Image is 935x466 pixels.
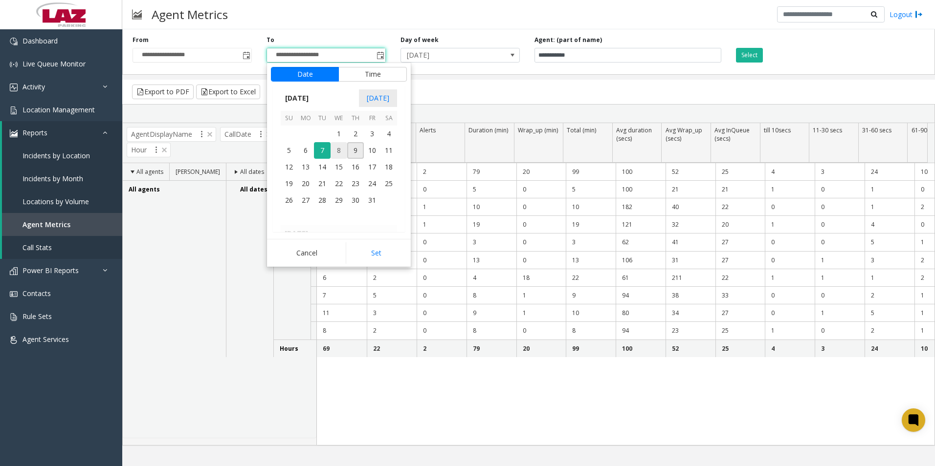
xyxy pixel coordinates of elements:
td: 27 [715,252,765,269]
td: Monday, October 6, 2025 [297,142,314,159]
span: CallDate [220,127,275,142]
img: 'icon' [10,61,18,68]
td: 7 [317,287,367,304]
td: 1 [516,304,566,322]
td: 21 [715,181,765,198]
td: Saturday, October 18, 2025 [380,159,397,175]
span: Dashboard [22,36,58,45]
img: logout [915,9,923,20]
td: 0 [516,198,566,216]
td: 2 [417,340,467,357]
img: pageIcon [132,2,142,26]
td: 2 [865,322,914,339]
th: Su [281,111,297,126]
td: 23 [666,322,715,339]
span: [PERSON_NAME] [176,168,220,176]
span: 2 [347,126,364,142]
a: Reports [2,121,122,144]
td: 62 [616,233,666,251]
img: 'icon' [10,106,18,114]
td: 1 [765,216,815,233]
td: 2 [417,163,467,181]
span: Total (min) [567,126,596,134]
span: [DATE] [359,89,397,107]
span: 5 [281,142,297,159]
td: 3 [367,304,417,322]
td: 24 [865,163,914,181]
span: Power BI Reports [22,266,79,275]
td: 8 [467,287,516,304]
td: 19 [467,216,516,233]
td: 0 [516,216,566,233]
span: [DATE] [401,48,496,62]
td: Saturday, October 4, 2025 [380,126,397,142]
td: Wednesday, October 1, 2025 [331,126,347,142]
span: 30 [347,192,364,209]
span: till 10secs [764,126,791,134]
td: Thursday, October 2, 2025 [347,126,364,142]
span: Incidents by Month [22,174,83,183]
td: 0 [815,287,865,304]
td: 0 [417,304,467,322]
td: 32 [666,216,715,233]
td: Saturday, October 11, 2025 [380,142,397,159]
td: 0 [815,198,865,216]
span: 18 [380,159,397,175]
span: Agent Metrics [22,220,70,229]
td: 0 [815,216,865,233]
td: 0 [765,252,815,269]
td: 5 [367,287,417,304]
td: 100 [616,181,666,198]
td: 1 [865,269,914,287]
td: 10 [566,304,616,322]
td: Thursday, October 30, 2025 [347,192,364,209]
td: 4 [765,340,815,357]
td: 94 [616,322,666,339]
th: Mo [297,111,314,126]
td: 52 [666,163,715,181]
td: 5 [467,181,516,198]
img: 'icon' [10,38,18,45]
td: Sunday, October 5, 2025 [281,142,297,159]
a: Logout [890,9,923,20]
td: 0 [417,287,467,304]
img: 'icon' [10,313,18,321]
td: 0 [765,287,815,304]
th: Fr [364,111,380,126]
span: Live Queue Monitor [22,59,86,68]
td: 1 [765,181,815,198]
td: 106 [616,252,666,269]
td: 4 [765,163,815,181]
td: 1 [417,216,467,233]
td: 0 [417,233,467,251]
span: Hour [127,143,171,157]
span: Incidents by Location [22,151,90,160]
td: 10 [467,198,516,216]
td: Thursday, October 16, 2025 [347,159,364,175]
td: 0 [417,252,467,269]
span: Duration (min) [468,126,508,134]
td: 80 [616,304,666,322]
td: 99 [566,163,616,181]
td: Saturday, October 25, 2025 [380,175,397,192]
td: 5 [865,233,914,251]
td: 1 [865,198,914,216]
img: 'icon' [10,290,18,298]
td: 20 [516,340,566,357]
span: Avg InQueue (secs) [714,126,750,143]
td: 22 [367,340,417,357]
td: Sunday, October 12, 2025 [281,159,297,175]
label: Day of week [401,36,439,44]
td: 5 [566,181,616,198]
span: Alerts [420,126,436,134]
span: 9 [347,142,364,159]
td: 0 [815,233,865,251]
span: 13 [297,159,314,175]
span: All dates [240,168,264,176]
td: 0 [417,181,467,198]
th: Sa [380,111,397,126]
td: Sunday, October 19, 2025 [281,175,297,192]
span: Reports [22,128,47,137]
td: Monday, October 27, 2025 [297,192,314,209]
th: Th [347,111,364,126]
